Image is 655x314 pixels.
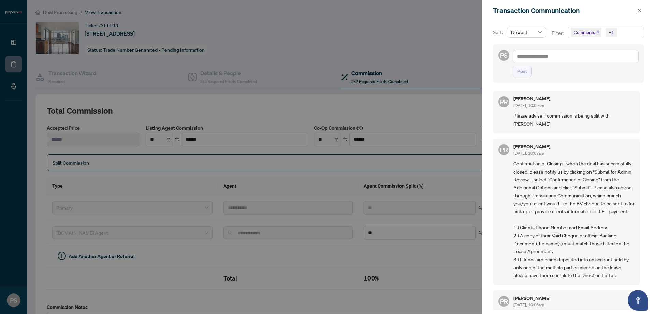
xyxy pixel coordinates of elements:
[513,302,544,308] span: [DATE], 10:06am
[513,296,550,301] h5: [PERSON_NAME]
[493,5,635,16] div: Transaction Communication
[596,31,600,34] span: close
[628,290,648,311] button: Open asap
[637,8,642,13] span: close
[513,112,635,128] span: Please advise if commission is being split with [PERSON_NAME]
[513,96,550,101] h5: [PERSON_NAME]
[500,51,508,60] span: PS
[500,297,508,306] span: PR
[513,103,544,108] span: [DATE], 10:09am
[513,151,544,156] span: [DATE], 10:07am
[511,27,542,37] span: Newest
[609,29,614,36] div: +1
[500,145,508,154] span: PR
[574,29,595,36] span: Comments
[552,29,565,37] p: Filter:
[500,97,508,107] span: PR
[493,29,504,36] p: Sort:
[513,144,550,149] h5: [PERSON_NAME]
[513,160,635,279] span: Confirmation of Closing - when the deal has successfully closed, please notify us by clicking on ...
[513,66,532,77] button: Post
[571,28,601,37] span: Comments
